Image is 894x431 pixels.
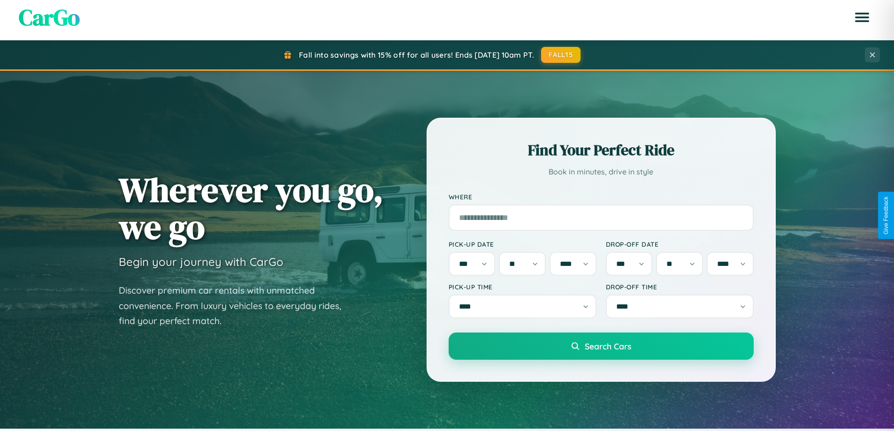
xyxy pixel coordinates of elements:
[119,255,283,269] h3: Begin your journey with CarGo
[606,283,754,291] label: Drop-off Time
[449,333,754,360] button: Search Cars
[883,197,889,234] div: Give Feedback
[849,4,875,30] button: Open menu
[299,50,534,60] span: Fall into savings with 15% off for all users! Ends [DATE] 10am PT.
[449,140,754,160] h2: Find Your Perfect Ride
[606,240,754,248] label: Drop-off Date
[541,47,581,63] button: FALL15
[119,171,383,245] h1: Wherever you go, we go
[119,283,353,329] p: Discover premium car rentals with unmatched convenience. From luxury vehicles to everyday rides, ...
[449,165,754,179] p: Book in minutes, drive in style
[449,283,596,291] label: Pick-up Time
[585,341,631,351] span: Search Cars
[449,193,754,201] label: Where
[449,240,596,248] label: Pick-up Date
[19,2,80,33] span: CarGo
